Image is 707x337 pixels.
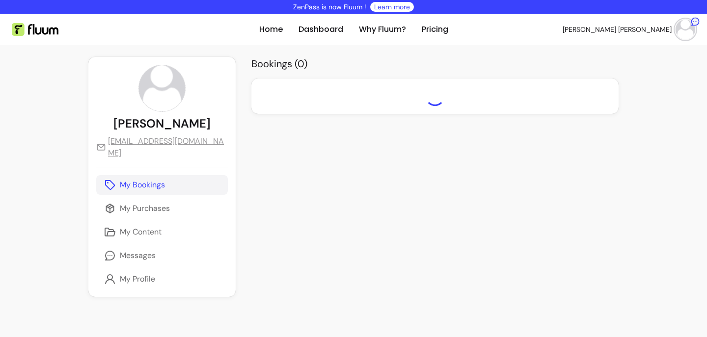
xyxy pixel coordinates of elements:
[563,20,695,39] button: avatar[PERSON_NAME] [PERSON_NAME]
[259,24,283,35] a: Home
[293,2,366,12] p: ZenPass is now Fluum !
[120,226,162,238] p: My Content
[139,65,185,111] img: avatar
[12,23,58,36] img: Fluum Logo
[359,24,406,35] a: Why Fluum?
[425,86,445,106] div: Loading
[563,25,672,34] span: [PERSON_NAME] [PERSON_NAME]
[96,199,228,218] a: My Purchases
[96,269,228,289] a: My Profile
[96,135,228,159] a: [EMAIL_ADDRESS][DOMAIN_NAME]
[422,24,448,35] a: Pricing
[374,2,410,12] a: Learn more
[120,250,156,261] p: Messages
[120,179,165,191] p: My Bookings
[113,116,211,131] p: [PERSON_NAME]
[120,203,170,214] p: My Purchases
[676,20,695,39] img: avatar
[299,24,343,35] a: Dashboard
[96,246,228,265] a: Messages
[96,175,228,195] a: My Bookings
[96,222,228,242] a: My Content
[251,57,619,71] h2: Bookings ( 0 )
[120,273,155,285] p: My Profile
